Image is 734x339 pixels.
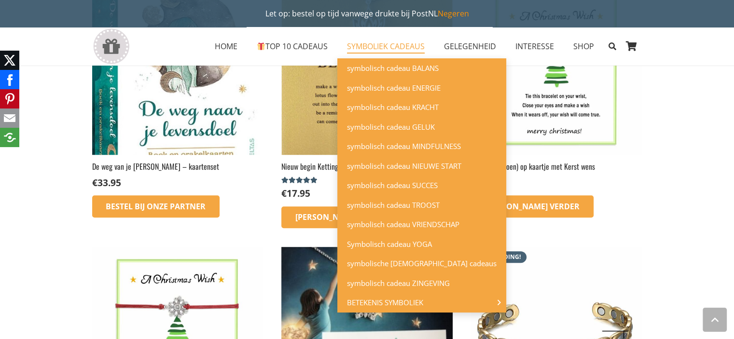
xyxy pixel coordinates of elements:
[515,41,554,52] span: INTERESSE
[337,273,506,293] a: symbolisch cadeau ZINGEVINGsymbolisch cadeau ZINGEVING Menu
[347,219,459,229] span: symbolisch cadeau VRIENDSCHAP
[347,258,497,268] span: symbolische [DEMOGRAPHIC_DATA] cadeaus
[337,78,506,98] a: symbolisch cadeau ENERGIEsymbolisch cadeau ENERGIE Menu
[434,34,506,58] a: GELEGENHEIDGELEGENHEID Menu
[337,234,506,254] a: Symbolisch cadeau YOGASymbolisch cadeau YOGA Menu
[337,117,506,137] a: symbolisch cadeau GELUKsymbolisch cadeau GELUK Menu
[257,41,328,52] span: TOP 10 CADEAUS
[347,41,425,52] span: SYMBOLIEK CADEAUS
[573,41,594,52] span: SHOP
[337,176,506,195] a: symbolisch cadeau SUCCESsymbolisch cadeau SUCCES Menu
[506,34,564,58] a: INTERESSEINTERESSE Menu
[471,195,594,217] a: Lees meer over “Armband (groen) op kaartje met Kerst wens”
[621,27,642,66] a: Winkelwagen
[337,136,506,156] a: symbolisch cadeau MINDFULNESSsymbolisch cadeau MINDFULNESS Menu
[92,28,130,65] a: gift-box-icon-grey-inspirerendwinkelen
[703,308,727,332] a: Terug naar top
[281,161,452,172] h2: Nieuw begin Ketting (zilver)
[337,293,506,312] a: BETEKENIS SYMBOLIEKBETEKENIS SYMBOLIEK Menu
[257,42,265,50] img: 🎁
[438,8,469,19] a: Negeren
[347,161,461,171] span: symbolisch cadeau NIEUWE START
[92,176,121,189] bdi: 33.95
[92,176,97,189] span: €
[492,293,506,312] span: BETEKENIS SYMBOLIEK Menu
[347,298,438,307] span: BETEKENIS SYMBOLIEK
[347,180,438,190] span: symbolisch cadeau SUCCES
[281,206,404,229] a: Lees meer over “Nieuw begin Ketting (zilver)”
[347,63,439,73] span: symbolisch cadeau BALANS
[281,187,310,200] bdi: 17.95
[347,102,439,112] span: symbolisch cadeau KRACHT
[347,122,435,132] span: symbolisch cadeau GELUK
[337,34,434,58] a: SYMBOLIEK CADEAUSSYMBOLIEK CADEAUS Menu
[347,83,441,93] span: symbolisch cadeau ENERGIE
[281,187,287,200] span: €
[337,156,506,176] a: symbolisch cadeau NIEUWE STARTsymbolisch cadeau NIEUWE START Menu
[444,41,496,52] span: GELEGENHEID
[471,161,642,172] h2: Armband (groen) op kaartje met Kerst wens
[347,278,450,288] span: symbolisch cadeau ZINGEVING
[337,97,506,117] a: symbolisch cadeau KRACHTsymbolisch cadeau KRACHT Menu
[92,161,263,172] h2: De weg van je [PERSON_NAME] – kaartenset
[604,34,621,58] a: Zoeken
[92,195,220,217] a: Bestel bij onze Partner
[564,34,604,58] a: SHOPSHOP Menu
[337,254,506,273] a: symbolische [DEMOGRAPHIC_DATA] cadeaussymbolische ZEN cadeaus Menu
[347,200,440,210] span: symbolisch cadeau TROOST
[205,34,247,58] a: HOMEHOME Menu
[337,58,506,78] a: symbolisch cadeau BALANSsymbolisch cadeau BALANS Menu
[347,239,432,249] span: Symbolisch cadeau YOGA
[247,34,337,58] a: 🎁TOP 10 CADEAUS🎁 TOP 10 CADEAUS Menu
[337,215,506,234] a: symbolisch cadeau VRIENDSCHAPsymbolisch cadeau VRIENDSCHAP Menu
[215,41,237,52] span: HOME
[347,141,461,151] span: symbolisch cadeau MINDFULNESS
[281,176,319,184] div: Gewaardeerd 5.00 uit 5
[337,195,506,215] a: symbolisch cadeau TROOSTsymbolisch cadeau TROOST Menu
[281,176,319,184] span: Gewaardeerd uit 5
